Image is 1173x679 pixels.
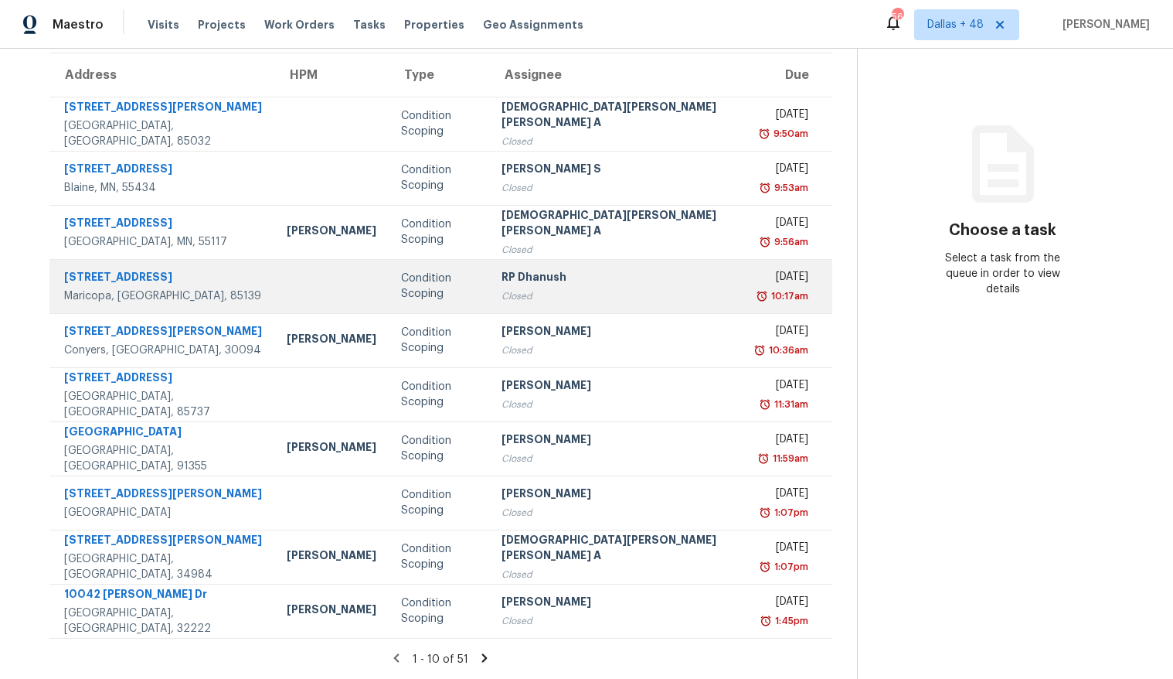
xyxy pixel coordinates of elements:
div: [PERSON_NAME] [287,548,376,567]
div: [PERSON_NAME] [501,377,734,397]
div: [DATE] [759,161,808,180]
div: [GEOGRAPHIC_DATA], [GEOGRAPHIC_DATA], 34984 [64,551,262,582]
span: Projects [198,17,246,32]
img: Overdue Alarm Icon [759,397,771,412]
img: Overdue Alarm Icon [759,234,771,250]
div: Closed [501,567,734,582]
th: HPM [274,53,389,97]
div: [GEOGRAPHIC_DATA], [GEOGRAPHIC_DATA], 91355 [64,443,262,474]
span: Properties [404,17,464,32]
div: 9:56am [771,234,808,250]
div: [GEOGRAPHIC_DATA], [GEOGRAPHIC_DATA], 85737 [64,389,262,420]
div: Condition Scoping [401,487,477,518]
img: Overdue Alarm Icon [760,613,772,629]
div: 1:45pm [772,613,808,629]
div: [STREET_ADDRESS] [64,370,262,389]
div: [GEOGRAPHIC_DATA], [GEOGRAPHIC_DATA], 85032 [64,118,262,149]
span: [PERSON_NAME] [1056,17,1150,32]
th: Address [49,53,274,97]
img: Overdue Alarm Icon [759,505,771,520]
div: [GEOGRAPHIC_DATA], MN, 55117 [64,234,262,250]
th: Type [389,53,489,97]
div: Closed [501,343,734,358]
div: Condition Scoping [401,541,477,572]
span: Work Orders [264,17,335,32]
div: [DATE] [759,269,808,288]
div: Closed [501,451,734,466]
div: [GEOGRAPHIC_DATA], [GEOGRAPHIC_DATA], 32222 [64,606,262,636]
img: Overdue Alarm Icon [753,343,766,358]
div: [STREET_ADDRESS][PERSON_NAME] [64,532,262,551]
h3: Choose a task [949,223,1056,238]
div: Closed [501,288,734,304]
div: [PERSON_NAME] [501,323,734,343]
span: 1 - 10 of 51 [413,654,468,665]
th: Due [746,53,832,97]
div: 10:17am [768,288,808,304]
span: Geo Assignments [483,17,583,32]
div: 9:50am [770,126,808,142]
img: Overdue Alarm Icon [756,288,768,304]
div: [DEMOGRAPHIC_DATA][PERSON_NAME] [PERSON_NAME] A [501,207,734,242]
div: 11:31am [771,397,808,412]
div: [PERSON_NAME] [501,486,734,505]
div: Closed [501,397,734,412]
div: 1:07pm [771,505,808,520]
img: Overdue Alarm Icon [757,451,770,466]
img: Overdue Alarm Icon [759,180,771,196]
div: [PERSON_NAME] [287,439,376,459]
div: [DATE] [759,323,808,343]
div: 9:53am [771,180,808,196]
img: Overdue Alarm Icon [759,559,771,575]
div: Condition Scoping [401,108,477,139]
div: 10042 [PERSON_NAME] Dr [64,586,262,606]
div: Condition Scoping [401,217,477,247]
span: Dallas + 48 [927,17,984,32]
th: Assignee [489,53,746,97]
div: Closed [501,180,734,196]
div: 1:07pm [771,559,808,575]
div: Closed [501,613,734,629]
div: 11:59am [770,451,808,466]
div: [PERSON_NAME] [501,594,734,613]
div: Condition Scoping [401,162,477,193]
div: [STREET_ADDRESS][PERSON_NAME] [64,99,262,118]
div: Condition Scoping [401,325,477,356]
div: [STREET_ADDRESS] [64,215,262,234]
div: Select a task from the queue in order to view details [930,251,1076,297]
div: [DATE] [759,215,808,234]
div: RP Dhanush [501,269,734,288]
div: [DATE] [759,107,808,126]
div: [DATE] [759,594,808,613]
div: Closed [501,134,734,149]
span: Visits [148,17,179,32]
div: [GEOGRAPHIC_DATA] [64,424,262,443]
div: [PERSON_NAME] [287,602,376,621]
div: [DEMOGRAPHIC_DATA][PERSON_NAME] [PERSON_NAME] A [501,99,734,134]
div: [DATE] [759,540,808,559]
div: Condition Scoping [401,271,477,302]
span: Tasks [353,19,386,30]
div: [STREET_ADDRESS] [64,161,262,180]
div: [DEMOGRAPHIC_DATA][PERSON_NAME] [PERSON_NAME] A [501,532,734,567]
div: Blaine, MN, 55434 [64,180,262,196]
div: Conyers, [GEOGRAPHIC_DATA], 30094 [64,343,262,358]
div: [PERSON_NAME] [501,432,734,451]
div: [PERSON_NAME] [287,331,376,350]
div: Condition Scoping [401,379,477,410]
div: [DATE] [759,486,808,505]
div: [STREET_ADDRESS][PERSON_NAME] [64,486,262,505]
div: Closed [501,505,734,520]
div: Condition Scoping [401,433,477,464]
div: Closed [501,242,734,258]
div: 10:36am [766,343,808,358]
div: Maricopa, [GEOGRAPHIC_DATA], 85139 [64,288,262,304]
span: Maestro [53,17,104,32]
div: [STREET_ADDRESS][PERSON_NAME] [64,323,262,343]
div: [DATE] [759,377,808,397]
div: [PERSON_NAME] [287,223,376,242]
div: Condition Scoping [401,595,477,626]
div: [DATE] [759,432,808,451]
div: [STREET_ADDRESS] [64,269,262,288]
div: [GEOGRAPHIC_DATA] [64,505,262,520]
